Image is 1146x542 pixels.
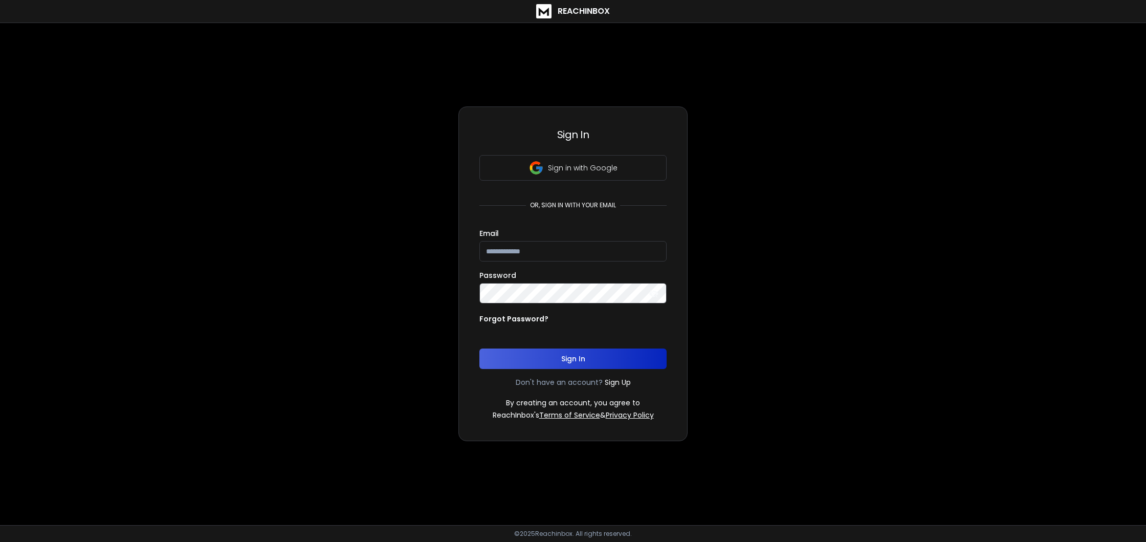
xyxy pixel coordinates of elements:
[606,410,654,420] a: Privacy Policy
[479,155,667,181] button: Sign in with Google
[479,230,499,237] label: Email
[605,377,631,387] a: Sign Up
[539,410,600,420] a: Terms of Service
[493,410,654,420] p: ReachInbox's &
[479,314,548,324] p: Forgot Password?
[479,272,516,279] label: Password
[536,4,552,18] img: logo
[506,398,640,408] p: By creating an account, you agree to
[526,201,620,209] p: or, sign in with your email
[479,127,667,142] h3: Sign In
[479,349,667,369] button: Sign In
[536,4,610,18] a: ReachInbox
[558,5,610,17] h1: ReachInbox
[514,530,632,538] p: © 2025 Reachinbox. All rights reserved.
[516,377,603,387] p: Don't have an account?
[548,163,618,173] p: Sign in with Google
